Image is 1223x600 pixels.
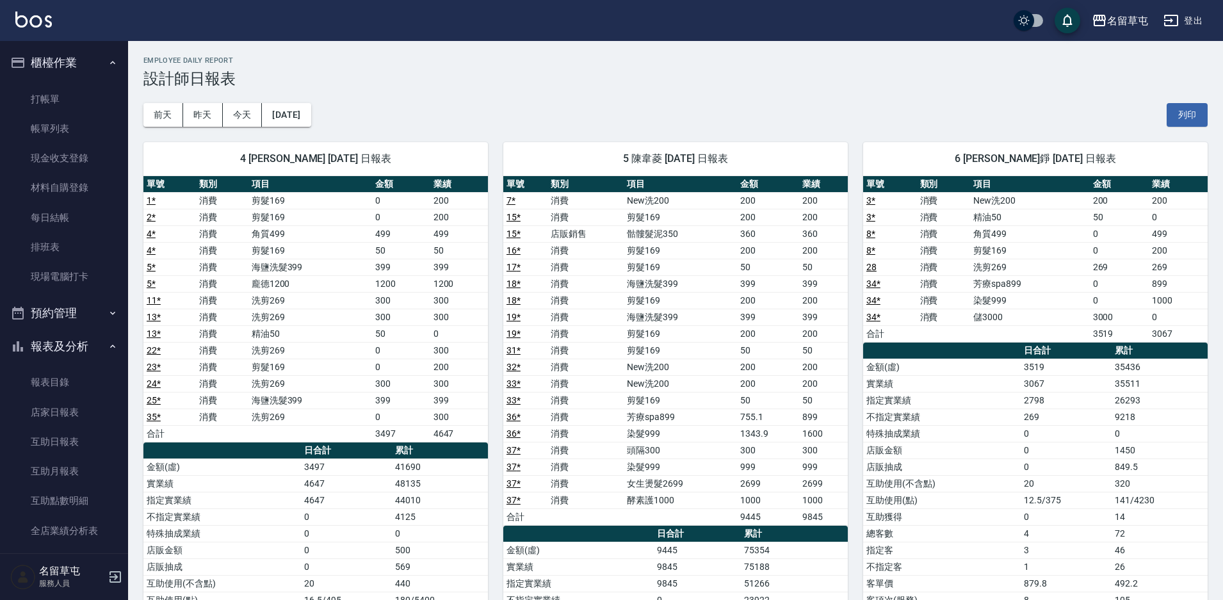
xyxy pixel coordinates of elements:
td: 0 [301,558,392,575]
td: New洗200 [624,192,737,209]
td: 300 [430,309,488,325]
td: 合計 [863,325,917,342]
table: a dense table [503,176,848,526]
a: 材料自購登錄 [5,173,123,202]
td: 0 [372,192,430,209]
td: 合計 [143,425,196,442]
td: 200 [430,192,488,209]
td: 48135 [392,475,488,492]
td: 精油50 [248,325,373,342]
td: 芳療spa899 [970,275,1090,292]
th: 類別 [917,176,971,193]
td: 消費 [196,242,248,259]
td: 店販金額 [863,442,1021,458]
td: 899 [1149,275,1208,292]
td: 剪髮169 [624,342,737,359]
td: 1450 [1112,442,1208,458]
td: 消費 [917,242,971,259]
td: 0 [301,542,392,558]
td: 精油50 [970,209,1090,225]
td: 指定實業績 [143,492,301,508]
td: 消費 [196,309,248,325]
td: 849.5 [1112,458,1208,475]
td: 店販金額 [143,542,301,558]
td: 3497 [301,458,392,475]
td: 300 [737,442,799,458]
td: 0 [1021,508,1112,525]
td: 消費 [917,275,971,292]
th: 項目 [248,176,373,193]
td: 金額(虛) [503,542,654,558]
td: 1200 [430,275,488,292]
td: 50 [799,342,848,359]
td: 1 [1021,558,1112,575]
td: 200 [430,359,488,375]
button: 報表及分析 [5,330,123,363]
td: 200 [737,242,799,259]
td: 300 [430,292,488,309]
td: 4647 [301,492,392,508]
td: 44010 [392,492,488,508]
td: 0 [430,325,488,342]
td: 0 [1090,292,1149,309]
td: 剪髮169 [248,192,373,209]
td: 200 [737,325,799,342]
td: 399 [372,259,430,275]
td: 海鹽洗髮399 [624,275,737,292]
th: 金額 [737,176,799,193]
td: 569 [392,558,488,575]
td: 360 [799,225,848,242]
td: 0 [1090,225,1149,242]
td: 499 [430,225,488,242]
table: a dense table [863,176,1208,343]
td: 消費 [196,292,248,309]
button: 櫃檯作業 [5,46,123,79]
td: 消費 [196,359,248,375]
a: 營業統計分析表 [5,546,123,575]
td: 指定實業績 [863,392,1021,409]
td: 互助使用(點) [863,492,1021,508]
td: 消費 [547,242,624,259]
td: 消費 [196,342,248,359]
td: 1600 [799,425,848,442]
td: 骷髏髮泥350 [624,225,737,242]
td: 1000 [799,492,848,508]
td: 269 [1090,259,1149,275]
td: 店販抽成 [863,458,1021,475]
td: 0 [1090,275,1149,292]
td: 50 [737,259,799,275]
td: 消費 [196,375,248,392]
h2: Employee Daily Report [143,56,1208,65]
table: a dense table [143,176,488,442]
td: 4647 [430,425,488,442]
td: 消費 [547,209,624,225]
td: 實業績 [503,558,654,575]
a: 互助日報表 [5,427,123,457]
td: 2699 [737,475,799,492]
td: 4 [1021,525,1112,542]
button: save [1055,8,1080,33]
a: 現金收支登錄 [5,143,123,173]
td: 洗剪269 [248,309,373,325]
td: 指定客 [863,542,1021,558]
td: 3067 [1149,325,1208,342]
td: 0 [372,209,430,225]
td: 46 [1112,542,1208,558]
td: 200 [737,359,799,375]
td: 海鹽洗髮399 [248,259,373,275]
td: 300 [430,375,488,392]
td: 9445 [737,508,799,525]
td: 200 [799,375,848,392]
th: 類別 [196,176,248,193]
td: 剪髮169 [970,242,1090,259]
td: 消費 [547,492,624,508]
td: 50 [372,242,430,259]
th: 日合計 [654,526,740,542]
a: 全店業績分析表 [5,516,123,546]
td: 消費 [547,309,624,325]
td: 消費 [196,409,248,425]
td: 芳療spa899 [624,409,737,425]
td: 3519 [1090,325,1149,342]
td: 消費 [547,192,624,209]
img: Person [10,564,36,590]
